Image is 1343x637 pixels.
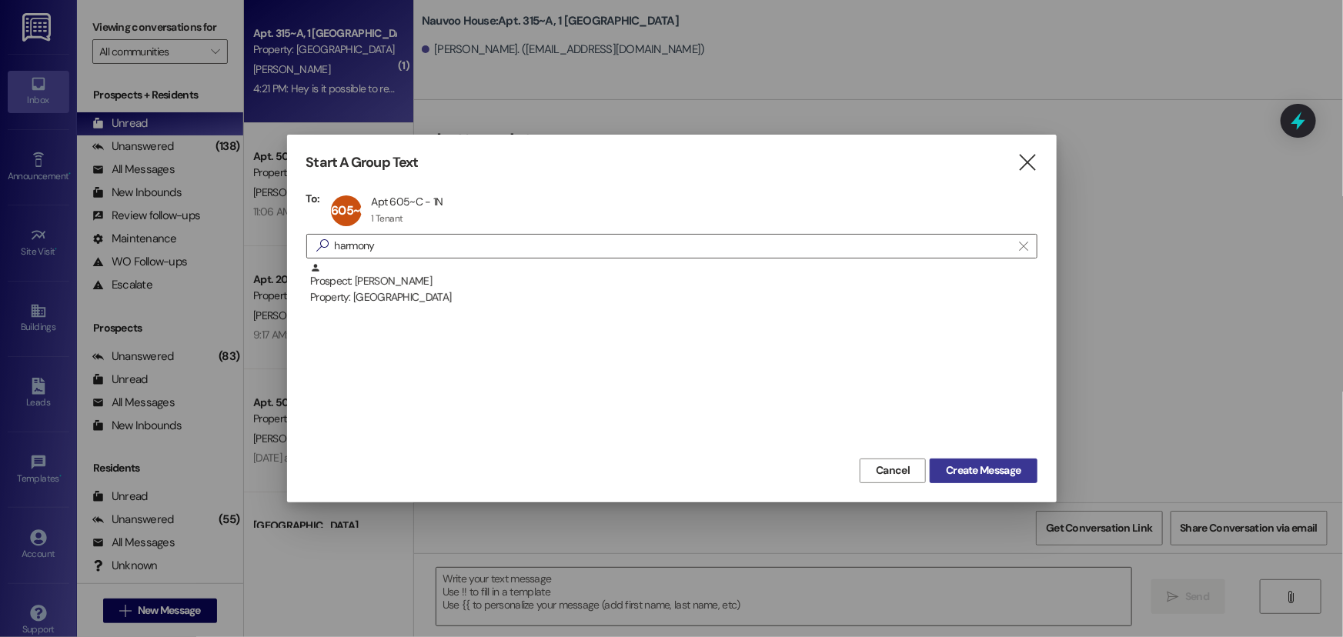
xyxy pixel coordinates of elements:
span: Cancel [876,462,910,479]
i:  [1020,240,1028,252]
div: Prospect: [PERSON_NAME]Property: [GEOGRAPHIC_DATA] [306,262,1037,301]
i:  [310,238,335,254]
div: 1 Tenant [371,212,403,225]
span: 605~C [331,202,368,218]
input: Search for any contact or apartment [335,235,1012,257]
span: Create Message [946,462,1021,479]
div: Property: [GEOGRAPHIC_DATA] [310,289,1037,305]
div: Apt 605~C - 1N [371,195,443,208]
button: Cancel [860,459,926,483]
i:  [1017,155,1037,171]
button: Clear text [1012,235,1037,258]
button: Create Message [930,459,1037,483]
div: Prospect: [PERSON_NAME] [310,262,1037,306]
h3: Start A Group Text [306,154,419,172]
h3: To: [306,192,320,205]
